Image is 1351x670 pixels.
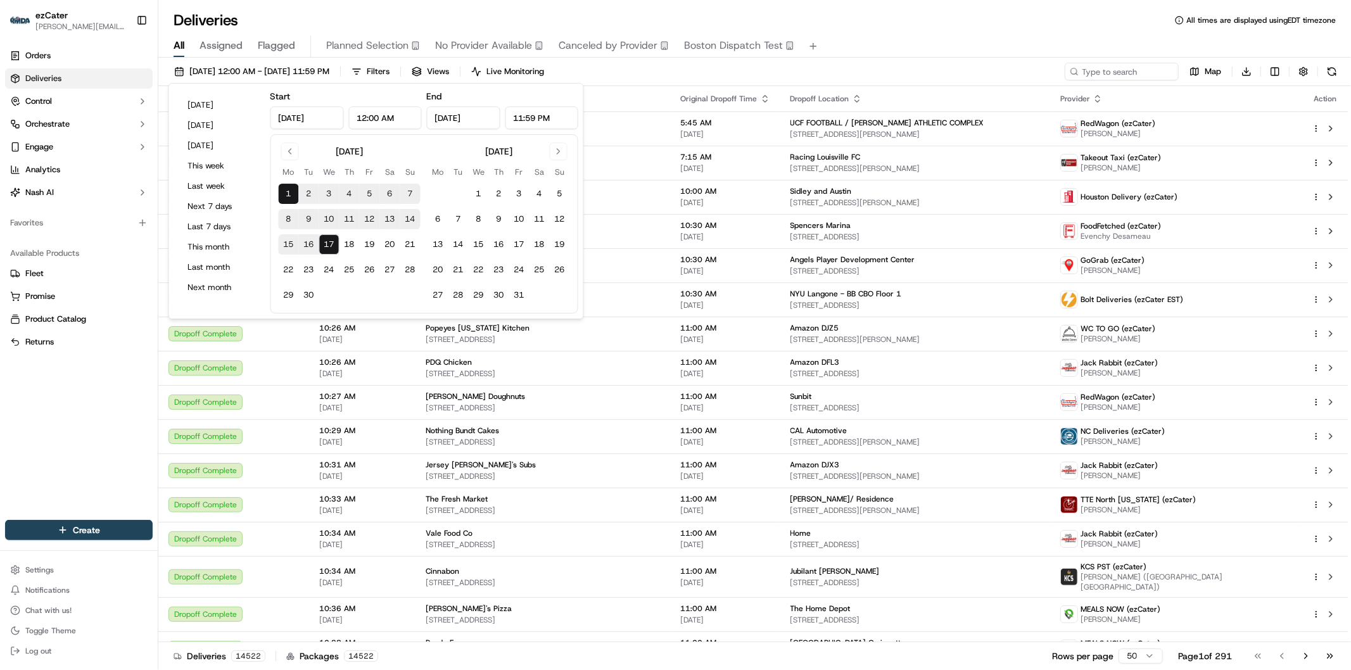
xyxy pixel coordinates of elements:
button: [PERSON_NAME][EMAIL_ADDRESS][DOMAIN_NAME] [35,22,126,32]
span: 10:34 AM [319,528,405,538]
button: 6 [380,184,400,204]
span: [STREET_ADDRESS] [790,403,1040,413]
span: NYU Langone - BB CBO Floor 1 [790,289,902,299]
button: Toggle Theme [5,622,153,640]
span: 10:29 AM [319,426,405,436]
span: [STREET_ADDRESS] [426,369,661,379]
span: Takeout Taxi (ezCater) [1081,153,1161,163]
img: bolt_logo.png [1061,291,1077,308]
button: 9 [299,209,319,229]
input: Time [348,106,422,129]
th: Friday [360,165,380,179]
button: This week [182,157,258,175]
a: Fleet [10,268,148,279]
button: Start new chat [215,125,231,140]
span: 10:26 AM [319,323,405,333]
span: [DATE] [681,266,770,276]
img: FoodFetched.jpg [1061,223,1077,239]
button: 27 [380,260,400,280]
button: [DATE] [182,96,258,114]
a: Returns [10,336,148,348]
span: [DATE] [681,300,770,310]
button: 29 [469,285,489,305]
button: [DATE] [182,117,258,134]
span: Promise [25,291,55,302]
span: [PERSON_NAME] [1081,402,1155,412]
span: 11:00 AM [681,357,770,367]
span: Log out [25,646,51,656]
span: [DATE] [319,403,405,413]
span: RedWagon (ezCater) [1081,392,1155,402]
span: [DATE] [319,540,405,550]
input: Time [505,106,578,129]
span: 11:00 AM [681,391,770,401]
p: Welcome 👋 [13,51,231,71]
span: Boston Dispatch Test [684,38,783,53]
button: 18 [530,234,550,255]
button: 22 [469,260,489,280]
span: Amazon DFL3 [790,357,840,367]
span: [DATE] [681,403,770,413]
span: No Provider Available [435,38,532,53]
span: Engage [25,141,53,153]
span: Jersey [PERSON_NAME]'s Subs [426,460,536,470]
span: Live Monitoring [486,66,544,77]
span: Nothing Bundt Cakes [426,426,499,436]
button: Settings [5,561,153,579]
a: Deliveries [5,68,153,89]
button: 24 [509,260,530,280]
span: [STREET_ADDRESS][PERSON_NAME] [790,163,1040,174]
button: 27 [428,285,448,305]
button: 9 [489,209,509,229]
span: [PERSON_NAME]/ Residence [790,494,894,504]
button: 15 [469,234,489,255]
span: RedWagon (ezCater) [1081,118,1155,129]
span: Jack Rabbit (ezCater) [1081,529,1158,539]
span: All times are displayed using EDT timezone [1186,15,1336,25]
button: [DATE] [182,137,258,155]
th: Monday [428,165,448,179]
th: Sunday [400,165,421,179]
span: Sunbit [790,391,812,401]
span: Home [790,528,811,538]
span: [STREET_ADDRESS] [426,505,661,515]
span: Amazon DJZ5 [790,323,839,333]
span: [DATE] [681,437,770,447]
span: PDQ Chicken [426,357,472,367]
div: 💻 [107,185,117,195]
span: Flagged [258,38,295,53]
input: Date [427,106,500,129]
a: Orders [5,46,153,66]
div: Available Products [5,243,153,263]
button: Notifications [5,581,153,599]
span: [DATE] [681,334,770,344]
span: Canceled by Provider [559,38,657,53]
button: [DATE] 12:00 AM - [DATE] 11:59 PM [168,63,335,80]
span: Settings [25,565,54,575]
th: Tuesday [299,165,319,179]
button: 28 [448,285,469,305]
button: 20 [380,234,400,255]
span: [STREET_ADDRESS][PERSON_NAME] [790,505,1040,515]
span: Pylon [126,215,153,224]
th: Thursday [339,165,360,179]
button: Returns [5,332,153,352]
span: Original Dropoff Time [681,94,758,104]
span: [DATE] [681,163,770,174]
button: 16 [299,234,319,255]
button: 29 [279,285,299,305]
span: [PERSON_NAME] [1081,471,1158,481]
span: 11:00 AM [681,323,770,333]
button: Go to previous month [281,142,299,160]
span: Notifications [25,585,70,595]
button: Next month [182,279,258,296]
span: [STREET_ADDRESS] [790,300,1040,310]
span: Sidley and Austin [790,186,852,196]
span: Analytics [25,164,60,175]
span: Amazon DJX3 [790,460,840,470]
button: 12 [550,209,570,229]
span: Toggle Theme [25,626,76,636]
span: Map [1205,66,1221,77]
span: [PERSON_NAME] [1081,505,1196,515]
